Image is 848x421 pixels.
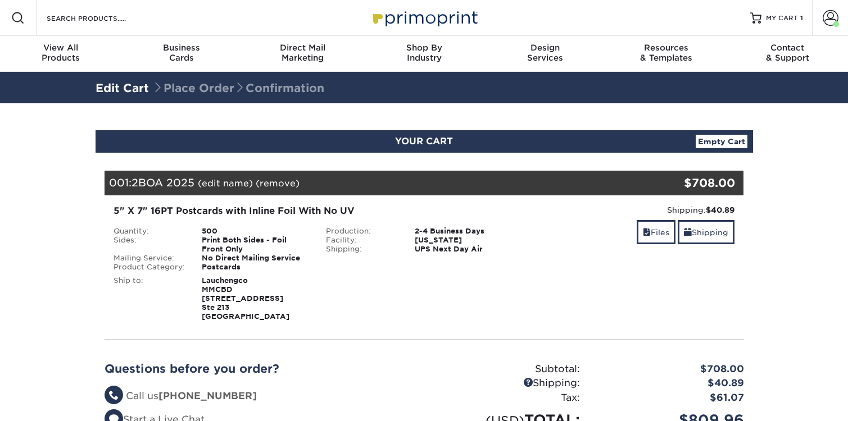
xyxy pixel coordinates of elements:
[242,43,364,53] span: Direct Mail
[193,263,318,272] div: Postcards
[105,263,194,272] div: Product Category:
[727,36,848,72] a: Contact& Support
[96,81,149,95] a: Edit Cart
[727,43,848,63] div: & Support
[539,204,735,216] div: Shipping:
[131,176,194,189] span: 2BOA 2025
[105,254,194,263] div: Mailing Service:
[256,178,300,189] a: (remove)
[406,245,530,254] div: UPS Next Day Air
[242,43,364,63] div: Marketing
[766,13,798,23] span: MY CART
[105,389,416,404] li: Call us
[364,43,485,53] span: Shop By
[684,228,692,237] span: shipping
[588,376,752,391] div: $40.89
[318,236,406,245] div: Facility:
[406,236,530,245] div: [US_STATE]
[800,14,803,22] span: 1
[121,36,243,72] a: BusinessCards
[152,81,324,95] span: Place Order Confirmation
[696,135,747,148] a: Empty Cart
[242,36,364,72] a: Direct MailMarketing
[424,376,588,391] div: Shipping:
[121,43,243,63] div: Cards
[105,227,194,236] div: Quantity:
[114,204,522,218] div: 5" X 7" 16PT Postcards with Inline Foil With No UV
[158,390,257,401] strong: [PHONE_NUMBER]
[424,362,588,377] div: Subtotal:
[318,227,406,236] div: Production:
[395,136,453,147] span: YOUR CART
[121,43,243,53] span: Business
[678,220,734,244] a: Shipping
[727,43,848,53] span: Contact
[588,391,752,405] div: $61.07
[484,43,606,53] span: Design
[318,245,406,254] div: Shipping:
[105,236,194,254] div: Sides:
[606,43,727,53] span: Resources
[424,391,588,405] div: Tax:
[484,43,606,63] div: Services
[46,11,155,25] input: SEARCH PRODUCTS.....
[637,220,675,244] a: Files
[105,171,637,195] div: 001:
[193,227,318,236] div: 500
[588,362,752,377] div: $708.00
[193,254,318,263] div: No Direct Mailing Service
[406,227,530,236] div: 2-4 Business Days
[364,43,485,63] div: Industry
[193,236,318,254] div: Print Both Sides - Foil Front Only
[202,276,289,321] strong: Lauchengco MMCBD [STREET_ADDRESS] Ste 213 [GEOGRAPHIC_DATA]
[637,175,736,191] div: $708.00
[105,276,194,321] div: Ship to:
[484,36,606,72] a: DesignServices
[364,36,485,72] a: Shop ByIndustry
[198,178,253,189] a: (edit name)
[606,43,727,63] div: & Templates
[606,36,727,72] a: Resources& Templates
[643,228,651,237] span: files
[105,362,416,376] h2: Questions before you order?
[706,205,734,214] strong: $40.89
[368,6,480,30] img: Primoprint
